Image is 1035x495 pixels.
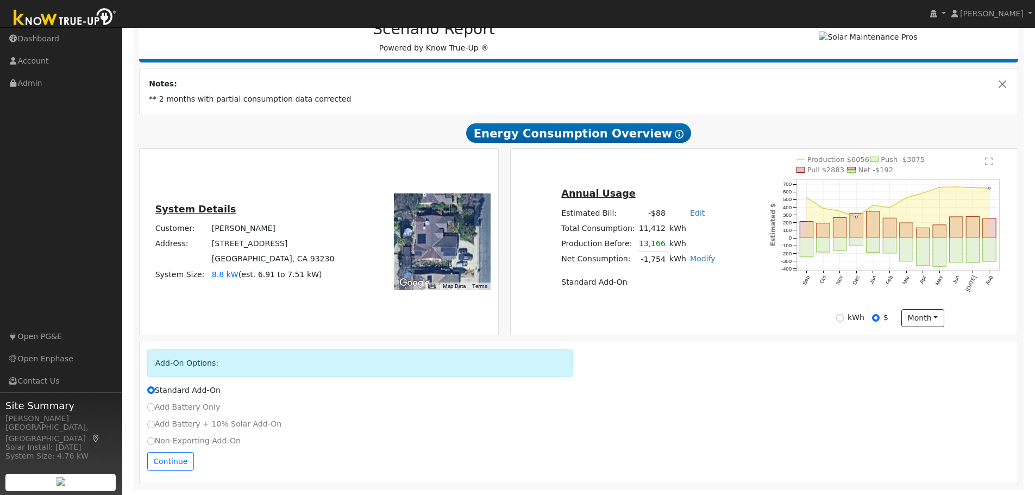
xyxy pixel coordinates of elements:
[933,238,946,267] rect: onclick=""
[668,236,688,252] td: kWh
[966,238,979,262] rect: onclick=""
[397,276,432,290] a: Open this area in Google Maps (opens a new window)
[397,276,432,290] img: Google
[817,223,830,238] rect: onclick=""
[835,275,844,286] text: Nov
[57,477,65,486] img: retrieve
[950,238,963,262] rect: onclick=""
[668,252,688,267] td: kWh
[883,238,896,253] rect: onclick=""
[917,238,930,266] rect: onclick=""
[883,218,896,238] rect: onclick=""
[848,312,864,323] label: kWh
[972,187,974,189] circle: onclick=""
[783,212,792,218] text: 300
[822,208,824,210] circle: onclick=""
[443,283,466,290] button: Map Data
[147,418,282,430] label: Add Battery + 10% Solar Add-On
[872,314,880,322] input: $
[789,235,792,241] text: 0
[922,192,924,195] circle: onclick=""
[965,274,977,292] text: [DATE]
[800,238,813,257] rect: onclick=""
[472,283,487,289] a: Terms (opens in new tab)
[883,312,888,323] label: $
[781,266,792,272] text: -400
[8,6,122,30] img: Know True-Up
[833,238,846,250] rect: onclick=""
[637,221,667,236] td: 11,412
[806,197,808,199] circle: onclick=""
[145,20,724,54] div: Powered by Know True-Up ®
[637,236,667,252] td: 13,166
[560,221,637,236] td: Total Consumption:
[147,435,241,447] label: Non-Exporting Add-On
[918,274,927,285] text: Apr
[212,270,239,279] span: 8.8 kW
[817,238,830,252] rect: onclick=""
[690,209,705,217] a: Edit
[819,274,828,285] text: Oct
[5,413,116,424] div: [PERSON_NAME]
[856,216,858,218] circle: onclick=""
[939,186,941,189] circle: onclick=""
[149,79,177,88] strong: Notes:
[955,186,957,188] circle: onclick=""
[153,236,210,252] td: Address:
[153,267,210,282] td: System Size:
[851,275,861,286] text: Dec
[950,217,963,238] rect: onclick=""
[560,252,637,267] td: Net Consumption:
[153,221,210,236] td: Customer:
[988,187,990,190] circle: onclick=""
[783,228,792,234] text: 100
[984,275,994,286] text: Aug
[885,274,894,285] text: Feb
[901,309,944,328] button: month
[5,422,116,444] div: [GEOGRAPHIC_DATA], [GEOGRAPHIC_DATA]
[983,218,996,238] rect: onclick=""
[147,385,221,396] label: Standard Add-On
[833,218,846,238] rect: onclick=""
[836,314,844,322] input: kWh
[241,270,319,279] span: est. 6.91 to 7.51 kW
[867,238,880,253] rect: onclick=""
[781,250,792,256] text: -200
[560,275,717,290] td: Standard Add-On
[561,188,635,199] u: Annual Usage
[819,32,917,43] img: Solar Maintenance Pros
[150,20,718,39] h2: Scenario Report
[800,222,813,238] rect: onclick=""
[783,204,792,210] text: 400
[901,274,911,286] text: Mar
[560,205,637,221] td: Estimated Bill:
[783,197,792,203] text: 500
[147,403,155,411] input: Add Battery Only
[769,203,777,246] text: Estimated $
[637,205,667,221] td: -$88
[905,197,907,199] circle: onclick=""
[839,210,841,212] circle: onclick=""
[900,238,913,261] rect: onclick=""
[997,78,1008,90] button: Close
[5,398,116,413] span: Site Summary
[781,243,792,249] text: -100
[985,157,993,166] text: 
[783,220,792,225] text: 200
[960,9,1024,18] span: [PERSON_NAME]
[239,270,242,279] span: (
[560,236,637,252] td: Production Before:
[850,214,863,238] rect: onclick=""
[966,217,979,238] rect: onclick=""
[867,211,880,238] rect: onclick=""
[668,221,718,236] td: kWh
[783,181,792,187] text: 700
[781,258,792,264] text: -300
[147,349,573,377] div: Add-On Options:
[5,450,116,462] div: System Size: 4.76 kW
[933,225,946,238] rect: onclick=""
[900,223,913,239] rect: onclick=""
[210,221,336,236] td: [PERSON_NAME]
[983,238,996,261] rect: onclick=""
[850,238,863,246] rect: onclick=""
